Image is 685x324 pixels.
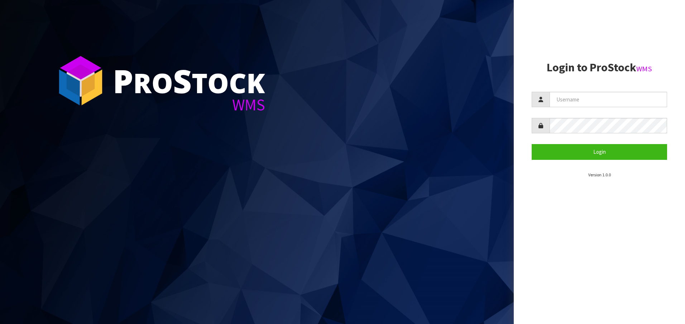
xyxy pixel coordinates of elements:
h2: Login to ProStock [532,61,667,74]
div: WMS [113,97,265,113]
button: Login [532,144,667,159]
small: WMS [636,64,652,73]
div: ro tock [113,65,265,97]
input: Username [550,92,667,107]
img: ProStock Cube [54,54,107,108]
small: Version 1.0.0 [588,172,611,177]
span: P [113,59,133,103]
span: S [173,59,192,103]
